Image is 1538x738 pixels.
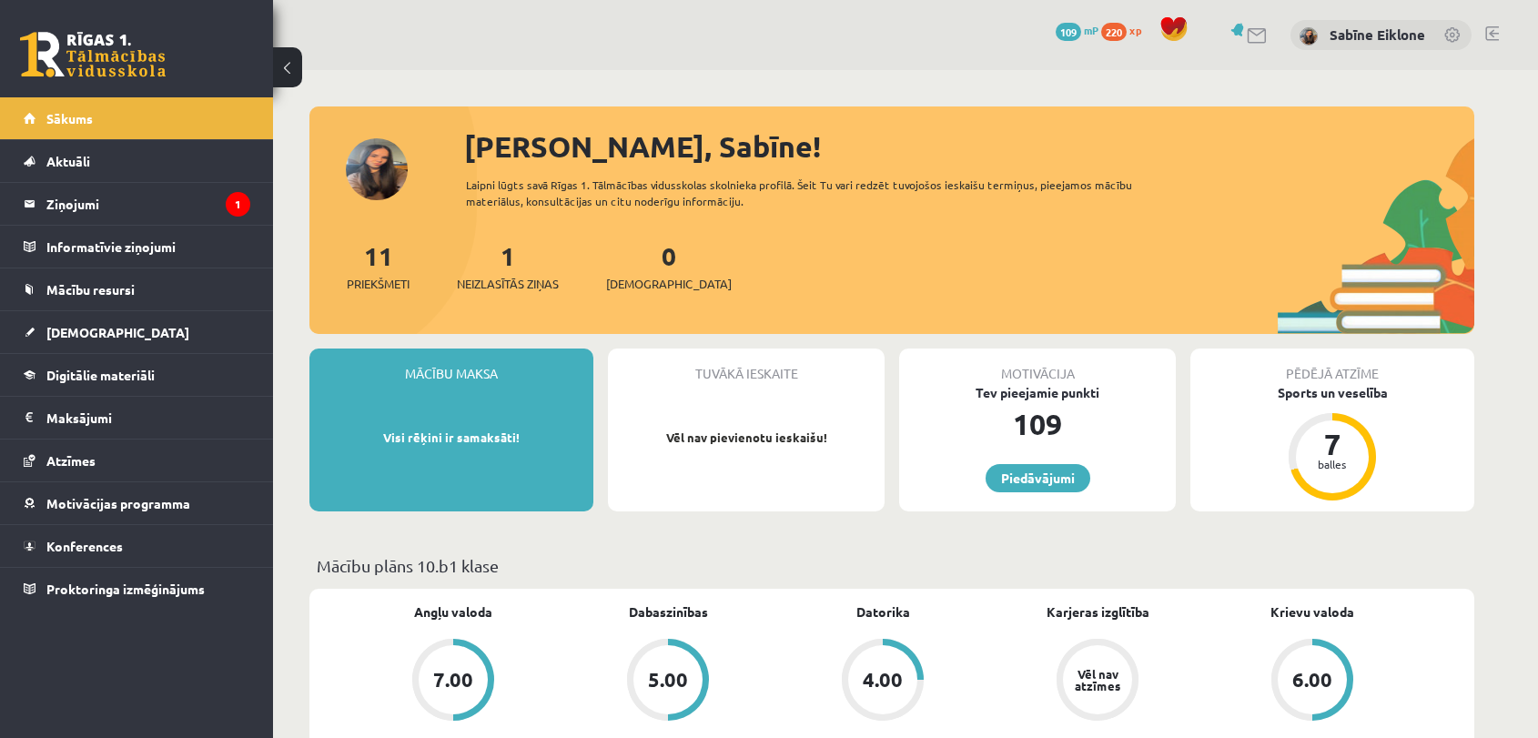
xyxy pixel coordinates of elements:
[309,349,593,383] div: Mācību maksa
[346,639,561,724] a: 7.00
[317,553,1467,578] p: Mācību plāns 10.b1 klase
[24,183,250,225] a: Ziņojumi1
[856,602,910,622] a: Datorika
[464,125,1474,168] div: [PERSON_NAME], Sabīne!
[1205,639,1420,724] a: 6.00
[1305,430,1360,459] div: 7
[1072,668,1123,692] div: Vēl nav atzīmes
[986,464,1090,492] a: Piedāvājumi
[319,429,584,447] p: Visi rēķini ir samaksāti!
[46,495,190,511] span: Motivācijas programma
[457,239,559,293] a: 1Neizlasītās ziņas
[414,602,492,622] a: Angļu valoda
[561,639,775,724] a: 5.00
[457,275,559,293] span: Neizlasītās ziņas
[1084,23,1098,37] span: mP
[24,97,250,139] a: Sākums
[46,324,189,340] span: [DEMOGRAPHIC_DATA]
[1300,27,1318,45] img: Sabīne Eiklone
[1190,349,1474,383] div: Pēdējā atzīme
[466,177,1165,209] div: Laipni lūgts savā Rīgas 1. Tālmācības vidusskolas skolnieka profilā. Šeit Tu vari redzēt tuvojošo...
[46,538,123,554] span: Konferences
[1270,602,1354,622] a: Krievu valoda
[775,639,990,724] a: 4.00
[1101,23,1127,41] span: 220
[606,239,732,293] a: 0[DEMOGRAPHIC_DATA]
[46,397,250,439] legend: Maksājumi
[46,226,250,268] legend: Informatīvie ziņojumi
[24,268,250,310] a: Mācību resursi
[863,670,903,690] div: 4.00
[24,226,250,268] a: Informatīvie ziņojumi
[24,440,250,481] a: Atzīmes
[899,349,1176,383] div: Motivācija
[46,581,205,597] span: Proktoringa izmēģinājums
[648,670,688,690] div: 5.00
[1330,25,1425,44] a: Sabīne Eiklone
[1129,23,1141,37] span: xp
[46,367,155,383] span: Digitālie materiāli
[347,239,410,293] a: 11Priekšmeti
[20,32,166,77] a: Rīgas 1. Tālmācības vidusskola
[1056,23,1081,41] span: 109
[46,183,250,225] legend: Ziņojumi
[1101,23,1150,37] a: 220 xp
[899,383,1176,402] div: Tev pieejamie punkti
[990,639,1205,724] a: Vēl nav atzīmes
[899,402,1176,446] div: 109
[24,311,250,353] a: [DEMOGRAPHIC_DATA]
[433,670,473,690] div: 7.00
[1305,459,1360,470] div: balles
[226,192,250,217] i: 1
[46,153,90,169] span: Aktuāli
[46,281,135,298] span: Mācību resursi
[629,602,708,622] a: Dabaszinības
[1190,383,1474,402] div: Sports un veselība
[1190,383,1474,503] a: Sports un veselība 7 balles
[24,354,250,396] a: Digitālie materiāli
[24,140,250,182] a: Aktuāli
[617,429,875,447] p: Vēl nav pievienotu ieskaišu!
[24,397,250,439] a: Maksājumi
[24,525,250,567] a: Konferences
[24,568,250,610] a: Proktoringa izmēģinājums
[1292,670,1332,690] div: 6.00
[24,482,250,524] a: Motivācijas programma
[46,110,93,126] span: Sākums
[608,349,885,383] div: Tuvākā ieskaite
[606,275,732,293] span: [DEMOGRAPHIC_DATA]
[347,275,410,293] span: Priekšmeti
[1047,602,1149,622] a: Karjeras izglītība
[46,452,96,469] span: Atzīmes
[1056,23,1098,37] a: 109 mP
